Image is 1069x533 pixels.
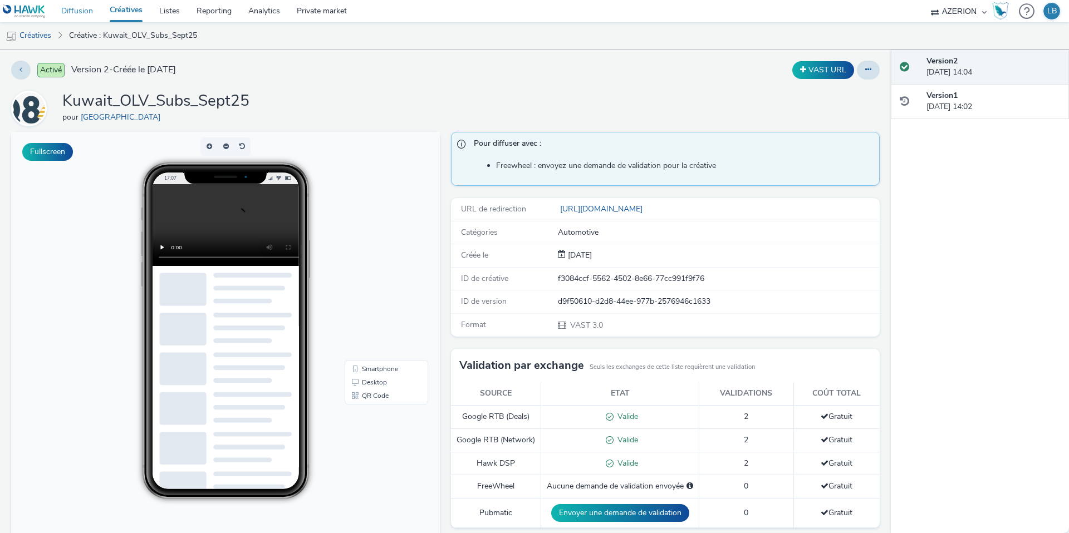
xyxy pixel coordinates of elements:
[461,273,508,284] span: ID de créative
[3,4,46,18] img: undefined Logo
[590,363,755,372] small: Seuls les exchanges de cette liste requièrent une validation
[13,92,45,125] img: Kuwait
[558,204,647,214] a: [URL][DOMAIN_NAME]
[461,227,498,238] span: Catégories
[451,452,541,475] td: Hawk DSP
[474,138,868,152] span: Pour diffuser avec :
[6,31,17,42] img: mobile
[614,435,638,445] span: Valide
[451,475,541,498] td: FreeWheel
[22,143,73,161] button: Fullscreen
[11,103,51,113] a: Kuwait
[62,91,249,112] h1: Kuwait_OLV_Subs_Sept25
[81,112,165,122] a: [GEOGRAPHIC_DATA]
[451,498,541,527] td: Pubmatic
[744,435,748,445] span: 2
[744,507,748,518] span: 0
[461,204,526,214] span: URL de redirection
[744,481,748,491] span: 0
[821,458,852,468] span: Gratuit
[566,250,592,260] span: [DATE]
[459,357,584,374] h3: Validation par exchange
[792,61,854,79] button: VAST URL
[461,296,507,307] span: ID de version
[351,247,376,254] span: Desktop
[821,481,852,491] span: Gratuit
[461,319,486,330] span: Format
[551,504,689,522] button: Envoyer une demande de validation
[614,458,638,468] span: Valide
[821,411,852,422] span: Gratuit
[62,112,81,122] span: pour
[926,56,958,66] strong: Version 2
[351,260,377,267] span: QR Code
[451,405,541,428] td: Google RTB (Deals)
[821,507,852,518] span: Gratuit
[558,273,879,284] div: f3084ccf-5562-4502-8e66-77cc991f9f76
[821,435,852,445] span: Gratuit
[336,244,415,257] li: Desktop
[992,2,1013,20] a: Hawk Academy
[926,90,958,101] strong: Version 1
[686,481,693,492] div: Sélectionnez un deal ci-dessous et cliquez sur Envoyer pour envoyer une demande de validation à F...
[336,257,415,270] li: QR Code
[496,160,874,171] li: Freewheel : envoyez une demande de validation pour la créative
[71,63,176,76] span: Version 2 - Créée le [DATE]
[992,2,1009,20] img: Hawk Academy
[566,250,592,261] div: Création 12 septembre 2025, 14:02
[744,411,748,422] span: 2
[926,56,1060,78] div: [DATE] 14:04
[790,61,857,79] div: Dupliquer la créative en un VAST URL
[63,22,203,49] a: Créative : Kuwait_OLV_Subs_Sept25
[1047,3,1057,19] div: LB
[569,320,603,330] span: VAST 3.0
[336,230,415,244] li: Smartphone
[153,43,165,49] span: 17:07
[541,382,699,405] th: Etat
[793,382,880,405] th: Coût total
[558,296,879,307] div: d9f50610-d2d8-44ee-977b-2576946c1633
[351,234,387,240] span: Smartphone
[614,411,638,422] span: Valide
[37,63,65,77] span: Activé
[547,481,693,492] div: Aucune demande de validation envoyée
[744,458,748,468] span: 2
[926,90,1060,113] div: [DATE] 14:02
[558,227,879,238] div: Automotive
[451,428,541,452] td: Google RTB (Network)
[461,250,488,260] span: Créée le
[699,382,794,405] th: Validations
[451,382,541,405] th: Source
